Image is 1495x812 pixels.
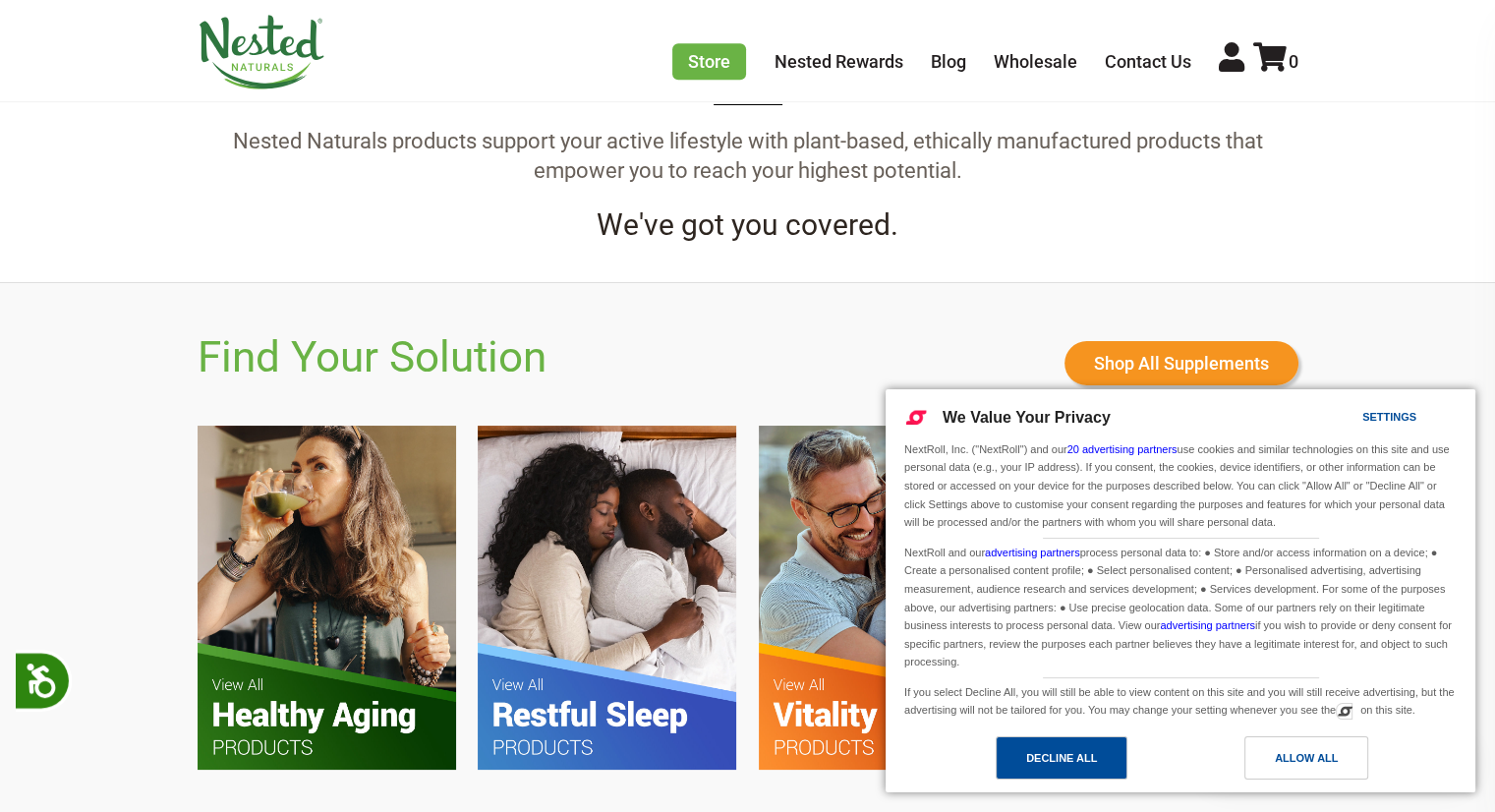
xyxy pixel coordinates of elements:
[1289,51,1298,72] span: 0
[775,51,903,72] a: Nested Rewards
[198,332,546,382] h2: Find Your Solution
[1026,747,1097,769] div: Decline All
[198,15,325,89] img: Nested Naturals
[198,426,456,769] img: FYS-Healthy-Aging.jpg
[897,736,1180,789] a: Decline All
[1105,51,1191,72] a: Contact Us
[198,208,1298,243] h4: We've got you covered.
[198,127,1298,188] p: Nested Naturals products support your active lifestyle with plant-based, ethically manufactured p...
[900,678,1461,722] div: If you select Decline All, you will still be able to view content on this site and you will still...
[1362,406,1416,428] div: Settings
[1064,341,1298,385] a: Shop All Supplements
[994,51,1077,72] a: Wholesale
[931,51,966,72] a: Blog
[943,409,1111,426] span: We Value Your Privacy
[672,43,746,80] a: Store
[1180,736,1464,789] a: Allow All
[1328,401,1375,437] a: Settings
[61,15,255,44] span: The Nested Loyalty Program
[900,438,1461,534] div: NextRoll, Inc. ("NextRoll") and our use cookies and similar technologies on this site and use per...
[1253,51,1298,72] a: 0
[1275,747,1338,769] div: Allow All
[478,426,736,769] img: FYS-Restful-Sleep.jpg
[900,539,1461,673] div: NextRoll and our process personal data to: ● Store and/or access information on a device; ● Creat...
[985,547,1080,558] a: advertising partners
[1067,443,1178,455] a: 20 advertising partners
[759,426,1017,769] img: FYS-Vitality.jpg
[1160,619,1255,631] a: advertising partners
